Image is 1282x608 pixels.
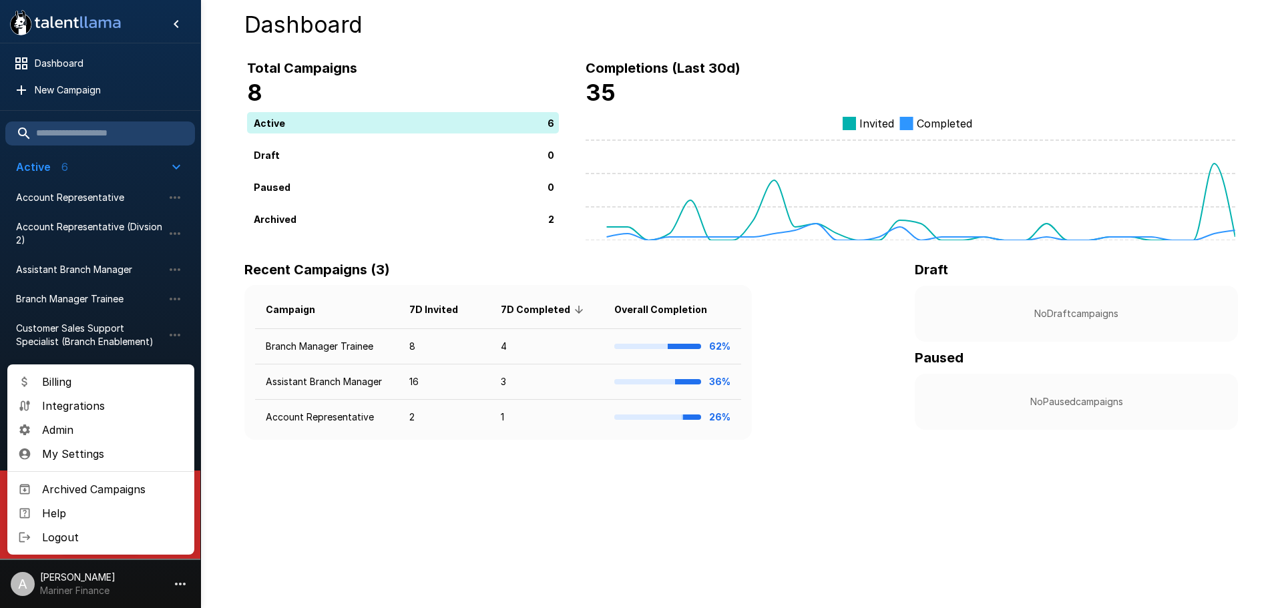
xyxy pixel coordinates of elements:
[42,481,184,497] span: Archived Campaigns
[42,374,184,390] span: Billing
[42,446,184,462] span: My Settings
[42,505,184,521] span: Help
[42,529,184,545] span: Logout
[42,422,184,438] span: Admin
[42,398,184,414] span: Integrations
